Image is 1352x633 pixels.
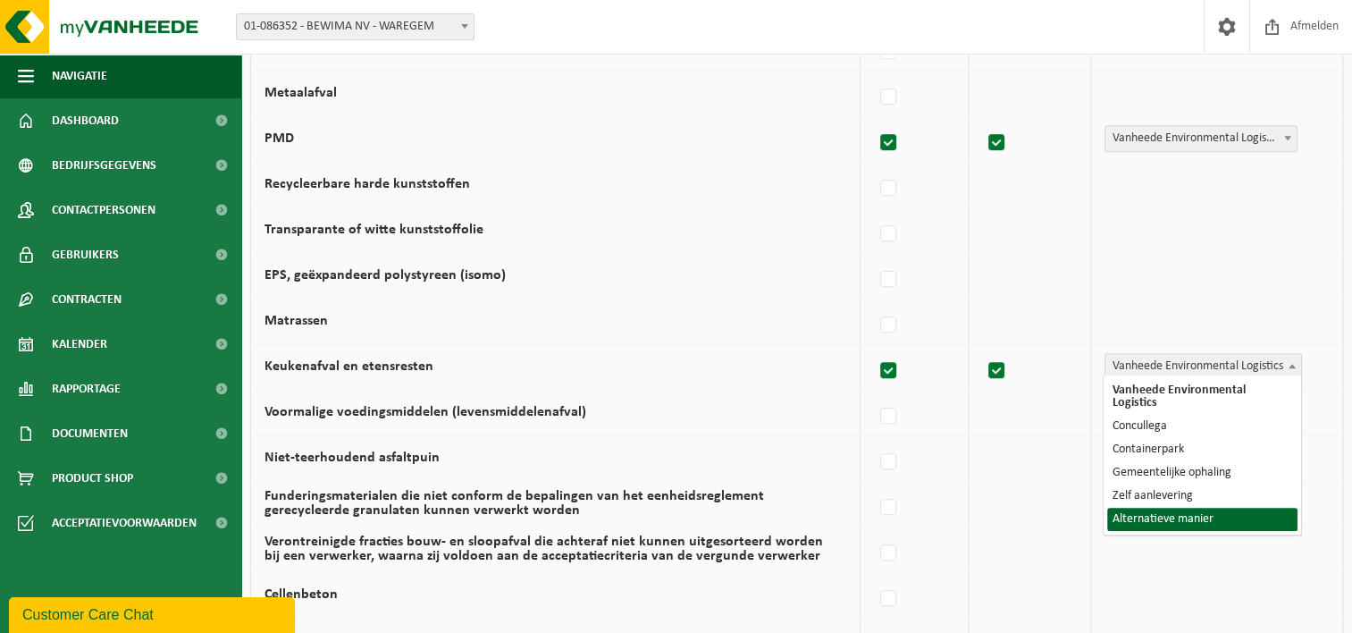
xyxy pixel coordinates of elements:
[52,98,119,143] span: Dashboard
[265,268,506,283] label: EPS, geëxpandeerd polystyreen (isomo)
[52,501,197,545] span: Acceptatievoorwaarden
[265,131,294,146] label: PMD
[1107,379,1297,415] li: Vanheede Environmental Logistics
[52,456,133,501] span: Product Shop
[1107,485,1297,508] li: Zelf aanlevering
[265,587,338,602] label: Cellenbeton
[52,322,107,367] span: Kalender
[9,594,298,633] iframe: chat widget
[265,405,586,419] label: Voormalige voedingsmiddelen (levensmiddelenafval)
[1107,438,1297,461] li: Containerpark
[52,367,121,411] span: Rapportage
[265,223,483,237] label: Transparante of witte kunststoffolie
[1105,354,1301,379] span: Vanheede Environmental Logistics
[265,314,328,328] label: Matrassen
[52,143,156,188] span: Bedrijfsgegevens
[52,277,122,322] span: Contracten
[1107,461,1297,485] li: Gemeentelijke ophaling
[265,535,823,563] label: Verontreinigde fracties bouw- en sloopafval die achteraf niet kunnen uitgesorteerd worden bij een...
[52,232,119,277] span: Gebruikers
[1104,353,1302,380] span: Vanheede Environmental Logistics
[1107,508,1297,531] li: Alternatieve manier
[265,177,470,191] label: Recycleerbare harde kunststoffen
[1107,415,1297,438] li: Concullega
[52,411,128,456] span: Documenten
[265,359,433,374] label: Keukenafval en etensresten
[237,14,474,39] span: 01-086352 - BEWIMA NV - WAREGEM
[1104,125,1297,152] span: Vanheede Environmental Logistics
[52,188,155,232] span: Contactpersonen
[52,54,107,98] span: Navigatie
[265,489,764,518] label: Funderingsmaterialen die niet conform de bepalingen van het eenheidsreglement gerecycleerde granu...
[236,13,474,40] span: 01-086352 - BEWIMA NV - WAREGEM
[1105,126,1297,151] span: Vanheede Environmental Logistics
[265,86,337,100] label: Metaalafval
[265,451,440,465] label: Niet-teerhoudend asfaltpuin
